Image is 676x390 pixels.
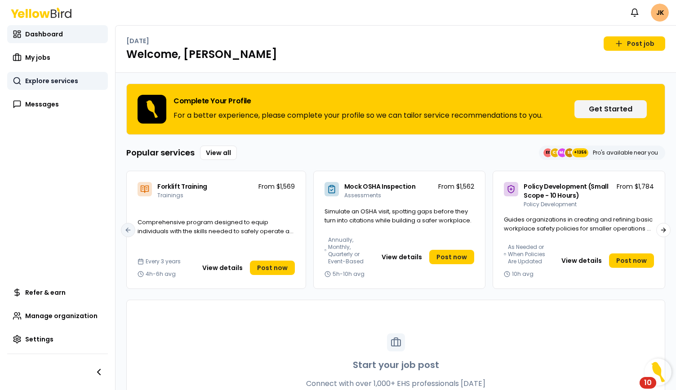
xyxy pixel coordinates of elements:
h3: Complete Your Profile [173,97,543,105]
span: Policy Development [524,200,577,208]
button: View details [376,250,427,264]
h1: Welcome, [PERSON_NAME] [126,47,665,62]
button: View details [197,261,248,275]
span: Post now [436,253,467,261]
span: Dashboard [25,30,63,39]
p: From $1,784 [617,182,654,191]
span: Policy Development (Small Scope - 10 Hours) [524,182,608,200]
span: Manage organization [25,311,98,320]
span: Post now [616,256,647,265]
span: SE [565,148,574,157]
p: From $1,562 [438,182,474,191]
a: Post now [250,261,295,275]
button: Open Resource Center, 10 new notifications [645,359,672,386]
span: Annually, Monthly, Quarterly or Event-Based [328,236,369,265]
span: MJ [558,148,567,157]
p: Connect with over 1,000+ EHS professionals [DATE] [306,378,485,389]
span: Forklift Training [157,182,207,191]
a: Post now [429,250,474,264]
a: My jobs [7,49,108,66]
span: My jobs [25,53,50,62]
p: [DATE] [126,36,149,45]
span: Trainings [157,191,183,199]
span: 5h-10h avg [333,270,365,278]
span: Explore services [25,76,78,85]
span: Guides organizations in creating and refining basic workplace safety policies for smaller operati... [504,215,653,241]
p: From $1,569 [258,182,295,191]
div: Complete Your ProfileFor a better experience, please complete your profile so we can tailor servi... [126,84,665,135]
span: Post now [257,263,288,272]
p: Pro's available near you [593,149,658,156]
span: Settings [25,335,53,344]
a: Post now [609,253,654,268]
a: Messages [7,95,108,113]
span: CE [551,148,560,157]
span: As Needed or When Policies Are Updated [508,244,548,265]
span: JK [651,4,669,22]
a: Settings [7,330,108,348]
button: Get Started [574,100,647,118]
a: Manage organization [7,307,108,325]
p: For a better experience, please complete your profile so we can tailor service recommendations to... [173,110,543,121]
span: Assessments [344,191,381,199]
span: Simulate an OSHA visit, spotting gaps before they turn into citations while building a safer work... [325,207,471,225]
a: Post job [604,36,665,51]
span: +1356 [574,148,587,157]
a: Dashboard [7,25,108,43]
button: View details [556,253,607,268]
span: Comprehensive program designed to equip individuals with the skills needed to safely operate a fo... [138,218,294,244]
span: 10h avg [512,270,534,278]
span: Every 3 years [146,258,181,265]
a: View all [200,146,237,160]
span: EE [543,148,552,157]
h3: Start your job post [353,359,439,371]
a: Explore services [7,72,108,90]
span: Refer & earn [25,288,66,297]
span: Messages [25,100,59,109]
span: Mock OSHA Inspection [344,182,416,191]
a: Refer & earn [7,284,108,301]
span: 4h-6h avg [146,270,176,278]
h3: Popular services [126,146,195,159]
